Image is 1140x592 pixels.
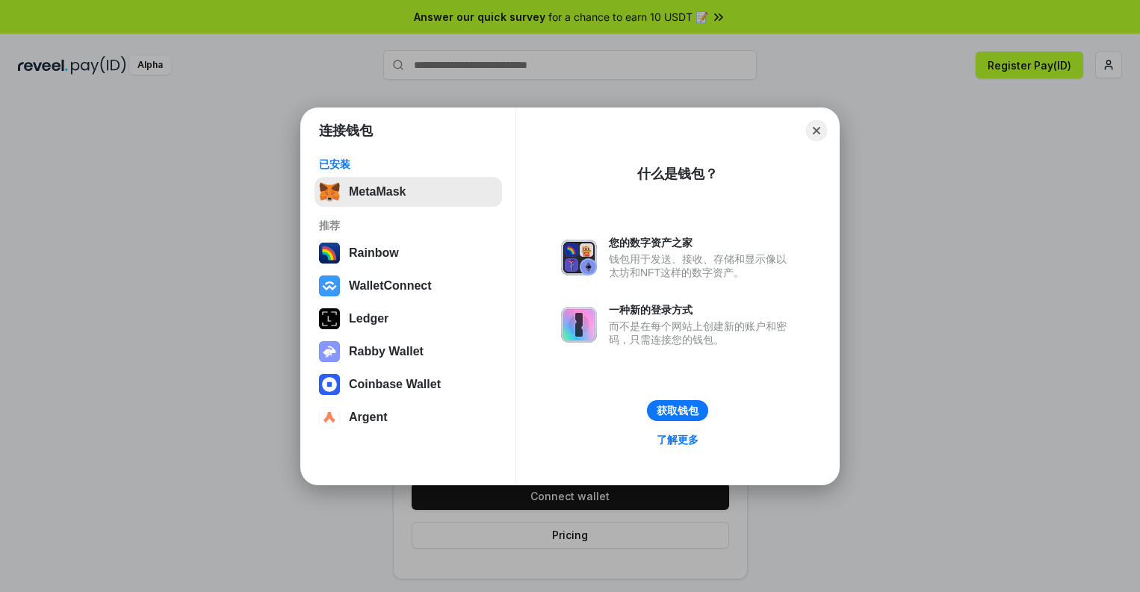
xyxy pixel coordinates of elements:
div: 推荐 [319,219,498,232]
div: Argent [349,411,388,424]
img: svg+xml,%3Csvg%20width%3D%2228%22%20height%3D%2228%22%20viewBox%3D%220%200%2028%2028%22%20fill%3D... [319,275,340,296]
button: Rabby Wallet [315,337,502,367]
div: Rabby Wallet [349,345,424,358]
div: 一种新的登录方式 [609,303,794,317]
img: svg+xml,%3Csvg%20width%3D%22120%22%20height%3D%22120%22%20viewBox%3D%220%200%20120%20120%22%20fil... [319,243,340,264]
button: 获取钱包 [647,400,708,421]
div: Rainbow [349,246,399,260]
img: svg+xml,%3Csvg%20xmlns%3D%22http%3A%2F%2Fwww.w3.org%2F2000%2Fsvg%22%20fill%3D%22none%22%20viewBox... [319,341,340,362]
button: Ledger [315,304,502,334]
div: 而不是在每个网站上创建新的账户和密码，只需连接您的钱包。 [609,320,794,346]
a: 了解更多 [648,430,707,449]
div: 您的数字资产之家 [609,236,794,249]
h1: 连接钱包 [319,122,373,140]
img: svg+xml,%3Csvg%20xmlns%3D%22http%3A%2F%2Fwww.w3.org%2F2000%2Fsvg%22%20width%3D%2228%22%20height%3... [319,308,340,329]
div: WalletConnect [349,279,432,293]
img: svg+xml,%3Csvg%20width%3D%2228%22%20height%3D%2228%22%20viewBox%3D%220%200%2028%2028%22%20fill%3D... [319,374,340,395]
img: svg+xml,%3Csvg%20fill%3D%22none%22%20height%3D%2233%22%20viewBox%3D%220%200%2035%2033%22%20width%... [319,181,340,202]
div: Coinbase Wallet [349,378,441,391]
div: 了解更多 [657,433,698,446]
img: svg+xml,%3Csvg%20xmlns%3D%22http%3A%2F%2Fwww.w3.org%2F2000%2Fsvg%22%20fill%3D%22none%22%20viewBox... [561,240,597,275]
div: 已安装 [319,158,498,171]
button: Rainbow [315,238,502,268]
button: Close [806,120,827,141]
div: 钱包用于发送、接收、存储和显示像以太坊和NFT这样的数字资产。 [609,252,794,279]
img: svg+xml,%3Csvg%20width%3D%2228%22%20height%3D%2228%22%20viewBox%3D%220%200%2028%2028%22%20fill%3D... [319,407,340,428]
button: Coinbase Wallet [315,370,502,399]
button: MetaMask [315,177,502,207]
div: MetaMask [349,185,406,199]
img: svg+xml,%3Csvg%20xmlns%3D%22http%3A%2F%2Fwww.w3.org%2F2000%2Fsvg%22%20fill%3D%22none%22%20viewBox... [561,307,597,343]
div: 什么是钱包？ [637,165,718,183]
div: Ledger [349,312,388,325]
div: 获取钱包 [657,404,698,417]
button: WalletConnect [315,271,502,301]
button: Argent [315,402,502,432]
